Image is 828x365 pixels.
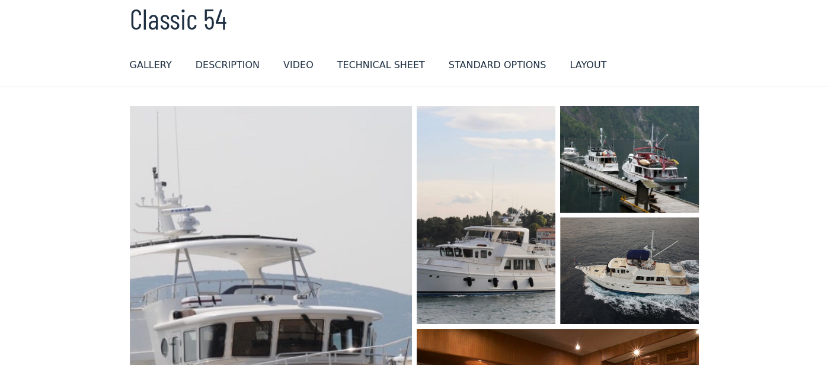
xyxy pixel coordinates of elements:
[570,58,606,72] div: layout
[196,58,260,72] div: DESCRIPTION
[560,106,699,213] a: open lightbox
[560,217,699,324] a: open lightbox
[130,3,699,34] h3: Classic 54
[449,58,546,72] div: standard options
[196,58,260,77] a: DESCRIPTION
[283,58,314,72] div: VIDEO
[337,58,425,77] a: Technical sheet
[570,58,606,77] a: layout
[417,106,555,324] a: open lightbox
[130,58,172,72] div: GALLERY
[130,58,172,77] a: GALLERY
[283,58,314,77] a: VIDEO
[449,58,546,77] a: standard options
[337,58,425,72] div: Technical sheet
